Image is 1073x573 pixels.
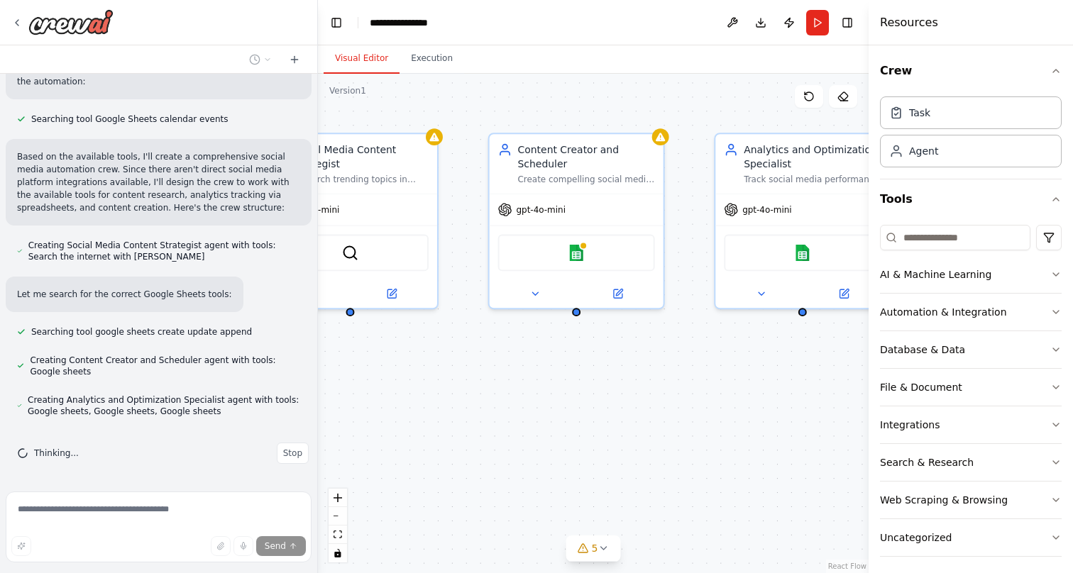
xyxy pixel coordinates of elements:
[566,535,621,562] button: 5
[742,204,791,216] span: gpt-4o-mini
[880,530,952,545] div: Uncategorized
[909,106,930,120] div: Task
[324,44,400,74] button: Visual Editor
[400,44,464,74] button: Execution
[880,294,1062,330] button: Automation & Integration
[283,447,302,459] span: Stop
[28,9,114,35] img: Logo
[211,536,231,556] button: Upload files
[837,13,857,33] button: Hide right sidebar
[30,355,300,377] span: Creating Content Creator and Scheduler agent with tools: Google sheets
[880,493,1008,507] div: Web Scraping & Browsing
[880,91,1062,179] div: Crew
[351,285,431,302] button: Open in side panel
[342,245,359,262] img: SerperDevTool
[880,369,1062,406] button: File & Document
[516,204,565,216] span: gpt-4o-mini
[714,133,891,309] div: Analytics and Optimization SpecialistTrack social media performance metrics, analyze engagement d...
[28,240,300,262] span: Creating Social Media Content Strategist agent with tools: Search the internet with [PERSON_NAME]
[880,519,1062,556] button: Uncategorized
[880,305,1007,319] div: Automation & Integration
[326,13,346,33] button: Hide left sidebar
[880,455,974,469] div: Search & Research
[17,62,300,88] p: Let me check what other tools are available that could help with the automation:
[578,285,658,302] button: Open in side panel
[34,447,79,459] span: Thinking...
[880,482,1062,518] button: Web Scraping & Browsing
[880,179,1062,219] button: Tools
[256,536,306,556] button: Send
[828,562,866,570] a: React Flow attribution
[880,343,965,357] div: Database & Data
[11,536,31,556] button: Improve this prompt
[277,443,309,464] button: Stop
[370,16,443,30] nav: breadcrumb
[488,133,665,309] div: Content Creator and SchedulerCreate compelling social media content based on trending topics and ...
[880,380,962,394] div: File & Document
[31,113,228,125] span: Searching tool Google Sheets calendar events
[292,143,429,171] div: Social Media Content Strategist
[880,14,938,31] h4: Resources
[880,256,1062,293] button: AI & Machine Learning
[233,536,253,556] button: Click to speak your automation idea
[262,133,439,309] div: Social Media Content StrategistResearch trending topics in {industry}, analyze competitor content...
[329,507,347,525] button: zoom out
[517,143,654,171] div: Content Creator and Scheduler
[28,394,300,417] span: Creating Analytics and Optimization Specialist agent with tools: Google sheets, Google sheets, Go...
[329,544,347,562] button: toggle interactivity
[517,174,654,185] div: Create compelling social media content based on trending topics and content ideas, format posts f...
[880,51,1062,91] button: Crew
[744,143,881,171] div: Analytics and Optimization Specialist
[17,288,232,301] p: Let me search for the correct Google Sheets tools:
[880,219,1062,568] div: Tools
[794,245,811,262] img: Google sheets
[31,326,252,338] span: Searching tool google sheets create update append
[568,245,585,262] img: Google sheets
[243,51,277,68] button: Switch to previous chat
[880,406,1062,443] button: Integrations
[880,444,1062,481] button: Search & Research
[329,525,347,544] button: fit view
[592,541,598,555] span: 5
[292,174,429,185] div: Research trending topics in {industry}, analyze competitor content, and generate engaging content...
[265,540,286,552] span: Send
[283,51,306,68] button: Start a new chat
[880,418,940,432] div: Integrations
[329,489,347,507] button: zoom in
[744,174,881,185] div: Track social media performance metrics, analyze engagement data, identify optimal posting times, ...
[329,489,347,562] div: React Flow controls
[17,150,300,214] p: Based on the available tools, I'll create a comprehensive social media automation crew. Since the...
[804,285,884,302] button: Open in side panel
[880,331,1062,368] button: Database & Data
[290,204,339,216] span: gpt-4o-mini
[909,144,938,158] div: Agent
[880,267,991,282] div: AI & Machine Learning
[329,85,366,96] div: Version 1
